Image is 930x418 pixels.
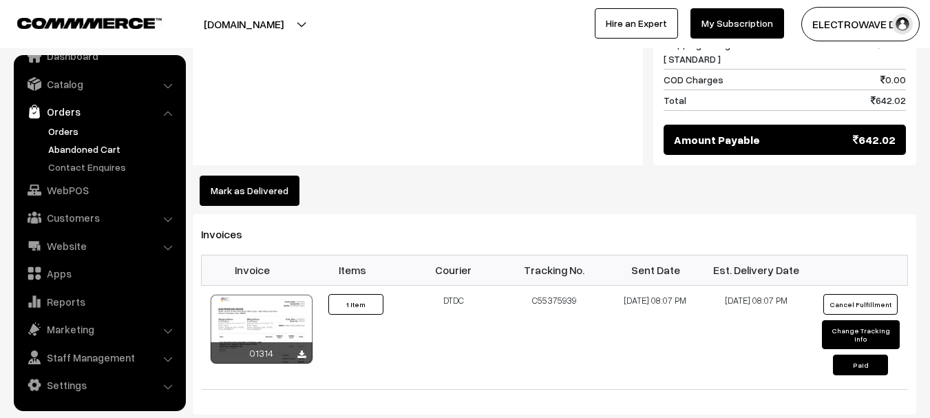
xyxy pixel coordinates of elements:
a: WebPOS [17,178,181,202]
a: Apps [17,261,181,286]
span: 65.00 [876,37,906,66]
a: Orders [45,124,181,138]
th: Est. Delivery Date [706,255,807,285]
th: Sent Date [605,255,706,285]
button: Mark as Delivered [200,176,299,206]
th: Courier [403,255,505,285]
td: [DATE] 08:07 PM [706,285,807,389]
th: Tracking No. [504,255,605,285]
a: Customers [17,205,181,230]
a: Abandoned Cart [45,142,181,156]
span: Amount Payable [674,132,760,148]
button: Cancel Fulfillment [823,294,898,315]
th: Invoice [202,255,303,285]
span: 642.02 [871,93,906,107]
a: Settings [17,373,181,397]
a: Reports [17,289,181,314]
td: C55375939 [504,285,605,389]
a: My Subscription [690,8,784,39]
th: Items [302,255,403,285]
img: COMMMERCE [17,18,162,28]
img: user [892,14,913,34]
td: [DATE] 08:07 PM [605,285,706,389]
a: Staff Management [17,345,181,370]
a: Hire an Expert [595,8,678,39]
a: Orders [17,99,181,124]
button: 1 Item [328,294,383,315]
span: Invoices [201,227,259,241]
span: 642.02 [853,132,896,148]
button: Paid [833,355,888,375]
a: Dashboard [17,43,181,68]
a: Marketing [17,317,181,342]
span: Total [664,93,686,107]
button: Change Tracking Info [822,320,900,349]
a: Catalog [17,72,181,96]
a: Contact Enquires [45,160,181,174]
td: DTDC [403,285,505,389]
span: Shipping Charges [ STANDARD ] [664,37,741,66]
span: COD Charges [664,72,723,87]
span: 0.00 [880,72,906,87]
button: ELECTROWAVE DE… [801,7,920,41]
a: COMMMERCE [17,14,138,30]
a: Website [17,233,181,258]
div: 01314 [211,342,313,364]
button: [DOMAIN_NAME] [156,7,332,41]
